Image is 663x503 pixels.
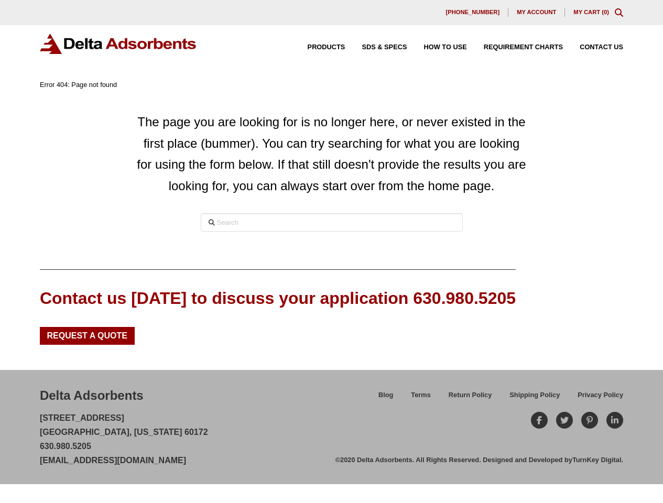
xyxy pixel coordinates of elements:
span: Requirement Charts [484,44,563,51]
a: My Cart (0) [573,9,609,15]
div: Contact us [DATE] to discuss your application 630.980.5205 [40,287,516,310]
span: Blog [378,392,393,399]
a: Terms [402,389,439,408]
span: Privacy Policy [578,392,623,399]
a: Requirement Charts [467,44,563,51]
a: SDS & SPECS [345,44,407,51]
span: How to Use [423,44,466,51]
span: Terms [411,392,430,399]
input: Search [201,213,463,231]
span: 0 [604,9,607,15]
span: Request a Quote [47,332,128,340]
div: Toggle Modal Content [615,8,623,17]
p: The page you are looking for is no longer here, or never existed in the first place (bummer). You... [135,112,528,197]
p: [STREET_ADDRESS] [GEOGRAPHIC_DATA], [US_STATE] 60172 630.980.5205 [40,411,208,468]
span: Return Policy [449,392,492,399]
a: TurnKey Digital [572,456,622,464]
span: [PHONE_NUMBER] [446,9,500,15]
div: ©2020 Delta Adsorbents. All Rights Reserved. Designed and Developed by . [335,455,623,465]
a: [PHONE_NUMBER] [438,8,509,17]
span: SDS & SPECS [362,44,407,51]
a: My account [508,8,565,17]
a: Contact Us [563,44,623,51]
a: Return Policy [440,389,501,408]
a: Privacy Policy [569,389,623,408]
span: Products [308,44,345,51]
a: Request a Quote [40,327,135,345]
span: My account [517,9,556,15]
a: [EMAIL_ADDRESS][DOMAIN_NAME] [40,456,186,465]
div: Delta Adsorbents [40,387,144,404]
img: Delta Adsorbents [40,34,197,54]
span: Error 404: Page not found [40,81,117,89]
a: Products [291,44,345,51]
a: How to Use [407,44,466,51]
a: Blog [369,389,402,408]
a: Shipping Policy [501,389,569,408]
span: Shipping Policy [509,392,560,399]
span: Contact Us [580,44,623,51]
